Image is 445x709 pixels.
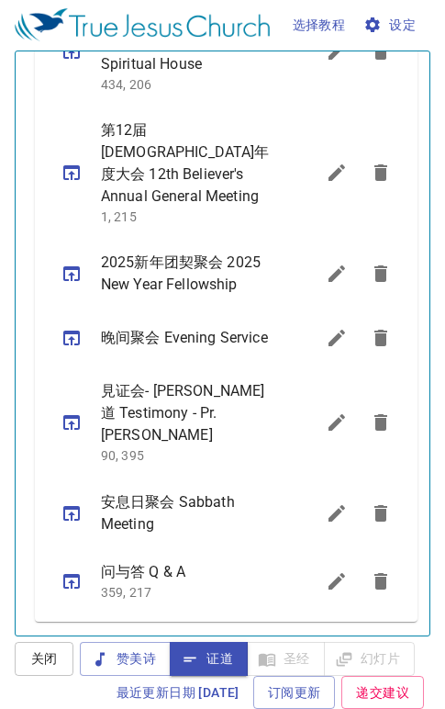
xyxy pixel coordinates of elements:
span: 晚间聚会 Evening Service [101,327,271,349]
span: 关闭 [29,647,59,670]
div: [DATE] [DEMOGRAPHIC_DATA] Study - [DEMOGRAPHIC_DATA] [8,42,305,145]
span: 2025新年团契聚会 2025 New Year Fellowship [101,252,271,296]
span: 设定 [367,14,416,37]
div: 8:00pm -- 9:30pm [99,154,213,172]
span: 第12届[DEMOGRAPHIC_DATA]年度大会 12th Believer's Annual General Meeting [101,119,271,208]
span: 赞美诗 [95,647,156,670]
p: 359, 217 [101,583,271,602]
span: 选择教程 [293,14,346,37]
button: 选择教程 [285,8,353,42]
span: 订阅更新 [268,681,321,704]
p: 1, 215 [101,208,271,226]
button: 赞美诗 [80,642,171,676]
span: 证道 [184,647,233,670]
div: 星期五查经 - 诗篇 [49,28,263,65]
img: True Jesus Church [15,8,270,41]
button: 证道 [170,642,248,676]
p: 434, 206 [101,75,271,94]
button: 设定 [360,8,423,42]
span: 递交建议 [356,681,409,704]
span: 最近更新日期 [DATE] [117,681,239,704]
p: 90, 395 [101,446,271,465]
span: 问与答 Q & A [101,561,271,583]
button: 关闭 [15,642,73,676]
span: 安息日聚会 Sabbath Meeting [101,491,271,535]
span: 見证会- [PERSON_NAME]道 Testimony - Pr. [PERSON_NAME] [101,380,271,446]
div: 第 134-135 章 Chapter 134-135 [76,73,236,90]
